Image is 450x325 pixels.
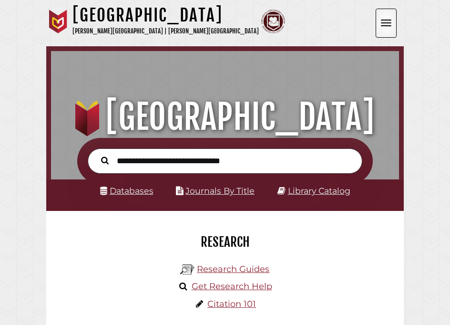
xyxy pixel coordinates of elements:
h1: [GEOGRAPHIC_DATA] [72,5,259,26]
img: Calvin Theological Seminary [261,10,285,33]
a: Library Catalog [288,186,350,196]
a: Databases [100,186,153,196]
a: Journals By Title [185,186,255,196]
a: Citation 101 [207,299,256,309]
img: Hekman Library Logo [180,262,194,277]
a: Get Research Help [192,281,272,292]
button: Open the menu [376,9,397,38]
img: Calvin University [46,10,70,33]
p: [PERSON_NAME][GEOGRAPHIC_DATA] | [PERSON_NAME][GEOGRAPHIC_DATA] [72,26,259,37]
h2: Research [53,234,397,250]
i: Search [101,157,109,165]
a: Research Guides [197,264,269,274]
button: Search [96,154,113,166]
h1: [GEOGRAPHIC_DATA] [58,96,392,138]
